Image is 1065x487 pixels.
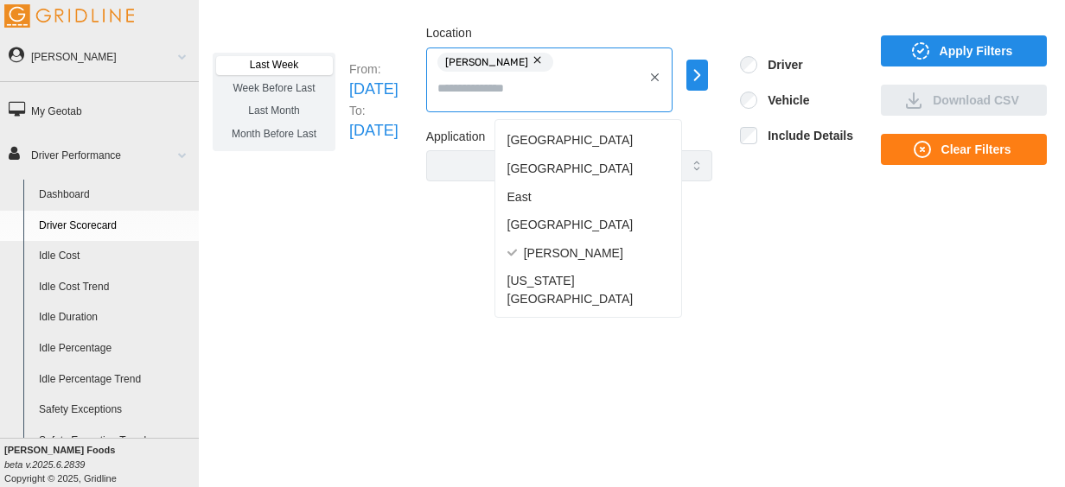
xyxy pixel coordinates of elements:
[31,364,199,395] a: Idle Percentage Trend
[4,4,134,28] img: Gridline
[426,128,486,147] label: Application
[881,134,1047,165] button: Clear Filters
[881,35,1047,66] button: Apply Filters
[250,59,298,71] span: Last Week
[31,395,199,426] a: Safety Exceptions
[507,272,669,307] span: [US_STATE][GEOGRAPHIC_DATA]
[349,119,399,143] p: [DATE]
[31,241,199,272] a: Idle Cost
[31,426,199,457] a: Safety Exception Trend
[4,445,115,455] b: [PERSON_NAME] Foods
[4,443,199,485] div: Copyright © 2025, Gridline
[349,60,399,78] p: From:
[248,104,299,117] span: Last Month
[507,131,634,149] span: [GEOGRAPHIC_DATA]
[757,92,809,109] label: Vehicle
[31,333,199,364] a: Idle Percentage
[524,244,623,262] span: [PERSON_NAME]
[757,127,853,144] label: Include Details
[941,135,1011,164] span: Clear Filters
[31,211,199,242] a: Driver Scorecard
[445,53,528,72] span: [PERSON_NAME]
[507,216,634,234] span: [GEOGRAPHIC_DATA]
[233,82,315,94] span: Week Before Last
[31,272,199,303] a: Idle Cost Trend
[507,160,634,178] span: [GEOGRAPHIC_DATA]
[426,24,472,43] label: Location
[940,36,1013,66] span: Apply Filters
[507,188,532,206] span: East
[349,102,399,119] p: To:
[349,78,399,102] p: [DATE]
[31,180,199,211] a: Dashboard
[31,302,199,333] a: Idle Duration
[757,56,802,73] label: Driver
[232,128,316,140] span: Month Before Last
[4,459,85,470] i: beta v.2025.6.2839
[933,85,1019,115] span: Download CSV
[881,85,1047,116] button: Download CSV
